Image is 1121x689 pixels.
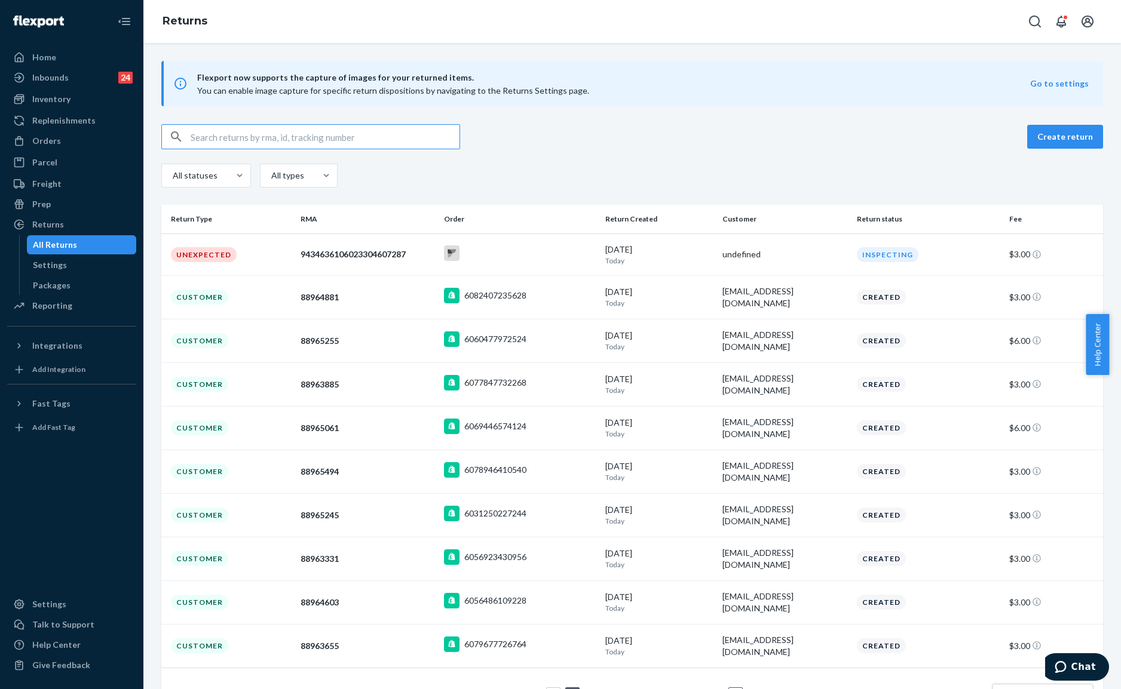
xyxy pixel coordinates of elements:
p: Today [605,342,712,352]
div: 9434636106023304607287 [301,248,434,260]
div: Integrations [32,340,82,352]
div: Freight [32,178,62,190]
button: Open notifications [1049,10,1073,33]
div: [EMAIL_ADDRESS][DOMAIN_NAME] [722,503,847,527]
a: Home [7,48,136,67]
a: Settings [7,595,136,614]
div: [DATE] [605,330,712,352]
td: $6.00 [1004,406,1103,450]
div: [EMAIL_ADDRESS][DOMAIN_NAME] [722,547,847,571]
div: 6060477972524 [464,333,526,345]
a: Returns [163,14,207,27]
th: Customer [718,205,852,233]
div: Created [857,420,906,435]
div: Created [857,333,906,348]
button: Fast Tags [7,394,136,413]
div: 6082407235628 [464,290,526,302]
ol: breadcrumbs [153,4,217,39]
a: All Returns [27,235,137,254]
div: Home [32,51,56,63]
td: $3.00 [1004,537,1103,580]
p: Today [605,559,712,570]
p: Today [605,647,712,657]
a: Prep [7,195,136,214]
div: [DATE] [605,504,712,526]
div: Customer [171,551,228,566]
td: $3.00 [1004,275,1103,319]
a: Packages [27,276,137,295]
div: 6056486109228 [464,595,526,607]
input: Search returns by rma, id, tracking number [191,125,460,149]
div: 88964603 [301,596,434,608]
button: Close Navigation [112,10,136,33]
a: Returns [7,215,136,234]
div: Give Feedback [32,659,90,671]
p: Today [605,256,712,266]
div: All statuses [173,170,216,182]
div: 6078946410540 [464,464,526,476]
div: Customer [171,333,228,348]
div: [EMAIL_ADDRESS][DOMAIN_NAME] [722,460,847,484]
th: Return status [852,205,1004,233]
a: Replenishments [7,111,136,130]
td: $3.00 [1004,450,1103,493]
div: Created [857,507,906,522]
div: 88963885 [301,379,434,390]
a: Settings [27,256,137,275]
div: [EMAIL_ADDRESS][DOMAIN_NAME] [722,634,847,658]
td: $3.00 [1004,580,1103,624]
div: Replenishments [32,115,96,127]
div: Prep [32,198,51,210]
div: 6031250227244 [464,507,526,519]
a: Inventory [7,90,136,109]
div: Created [857,638,906,653]
div: 6069446574124 [464,420,526,432]
div: Customer [171,420,228,435]
p: Today [605,298,712,308]
div: Fast Tags [32,398,71,410]
div: Created [857,551,906,566]
a: Freight [7,174,136,193]
div: Returns [32,219,64,230]
div: Settings [32,598,66,610]
div: [DATE] [605,460,712,482]
span: Flexport now supports the capture of images for your returned items. [197,70,1030,85]
div: Created [857,595,906,610]
a: Orders [7,131,136,150]
div: [DATE] [605,244,712,266]
div: [DATE] [605,547,712,570]
p: Today [605,516,712,526]
button: Open Search Box [1023,10,1047,33]
div: 88963655 [301,640,434,652]
div: Help Center [32,639,81,651]
button: Go to settings [1030,78,1089,90]
div: 88964881 [301,291,434,303]
div: Created [857,464,906,479]
div: All types [271,170,302,182]
p: Today [605,429,712,439]
th: RMA [296,205,439,233]
div: 88965494 [301,466,434,478]
div: Unexpected [171,247,237,262]
p: Today [605,472,712,482]
th: Return Type [161,205,296,233]
div: [DATE] [605,373,712,395]
div: 6077847732268 [464,377,526,389]
img: Flexport logo [13,16,64,27]
a: Help Center [7,635,136,654]
td: $3.00 [1004,493,1103,537]
div: Created [857,377,906,392]
div: [DATE] [605,417,712,439]
div: Parcel [32,156,57,168]
div: Customer [171,290,228,304]
div: [EMAIL_ADDRESS][DOMAIN_NAME] [722,373,847,396]
a: Add Fast Tag [7,418,136,437]
div: Customer [171,595,228,610]
div: [DATE] [605,635,712,657]
div: 6056923430956 [464,551,526,563]
th: Fee [1004,205,1103,233]
div: 24 [118,72,133,84]
div: Customer [171,638,228,653]
td: $3.00 [1004,233,1103,275]
a: Inbounds24 [7,68,136,87]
